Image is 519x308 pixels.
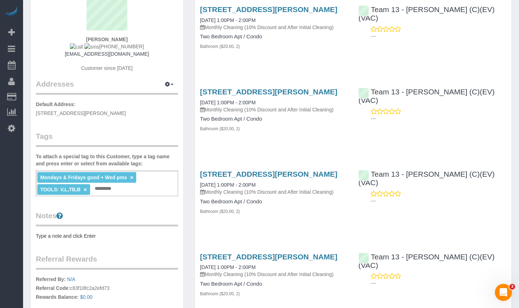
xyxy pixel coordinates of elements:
a: [DATE] 1:00PM - 2:00PM [200,100,256,105]
h4: Two Bedroom Apt / Condo [200,281,348,287]
label: Rewards Balance: [36,293,79,301]
p: --- [371,197,506,204]
legend: Tags [36,131,178,147]
a: Team 13 - [PERSON_NAME] (C)(EV)(VAC) [358,253,495,269]
a: Team 13 - [PERSON_NAME] (C)(EV)(VAC) [358,88,495,104]
p: --- [371,33,506,40]
a: [STREET_ADDRESS][PERSON_NAME] [200,253,337,261]
small: Bathroom ($20.00, 2) [200,209,240,214]
small: Bathroom ($20.00, 2) [200,126,240,131]
a: [STREET_ADDRESS][PERSON_NAME] [200,88,337,96]
p: --- [371,115,506,122]
h4: Two Bedroom Apt / Condo [200,116,348,122]
iframe: Intercom live chat [495,284,512,301]
span: Customer since [DATE] [81,65,133,71]
img: Automaid Logo [4,7,18,17]
pre: Type a note and click Enter [36,232,178,240]
p: --- [371,280,506,287]
small: Bathroom ($20.00, 2) [200,291,240,296]
a: $0.00 [80,294,93,300]
h4: Two Bedroom Apt / Condo [200,34,348,40]
span: Mondays & Fridays good + Wed pms [40,175,127,180]
h4: Two Bedroom Apt / Condo [200,199,348,205]
p: c83f18fc2a2efd73 [36,276,178,302]
span: TOOLS: V,L,TB,B [40,187,81,192]
img: call [70,43,83,50]
p: Monthly Cleaning (10% Discount and After Initial Cleaning) [200,106,348,113]
a: [DATE] 1:00PM - 2:00PM [200,264,256,270]
a: Team 13 - [PERSON_NAME] (C)(EV)(VAC) [358,5,495,22]
legend: Notes [36,210,178,226]
a: N/A [67,276,75,282]
p: Monthly Cleaning (10% Discount and After Initial Cleaning) [200,271,348,278]
p: Monthly Cleaning (10% Discount and After Initial Cleaning) [200,188,348,196]
label: Referred By: [36,276,66,283]
a: Team 13 - [PERSON_NAME] (C)(EV)(VAC) [358,170,495,187]
a: [DATE] 1:00PM - 2:00PM [200,182,256,188]
legend: Referral Rewards [36,254,178,270]
a: [EMAIL_ADDRESS][DOMAIN_NAME] [65,51,149,57]
img: sms [84,43,99,50]
a: × [130,175,133,181]
label: Referral Code: [36,285,70,292]
small: Bathroom ($20.00, 2) [200,44,240,49]
strong: [PERSON_NAME] [86,37,128,42]
a: [STREET_ADDRESS][PERSON_NAME] [200,5,337,13]
a: [DATE] 1:00PM - 2:00PM [200,17,256,23]
p: Monthly Cleaning (10% Discount and After Initial Cleaning) [200,24,348,31]
span: [PHONE_NUMBER] [70,44,144,49]
span: [STREET_ADDRESS][PERSON_NAME] [36,110,126,116]
a: × [84,187,87,193]
label: To attach a special tag to this Customer, type a tag name and press enter or select from availabl... [36,153,178,167]
label: Default Address: [36,101,76,108]
span: 3 [509,284,515,290]
a: [STREET_ADDRESS][PERSON_NAME] [200,170,337,178]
